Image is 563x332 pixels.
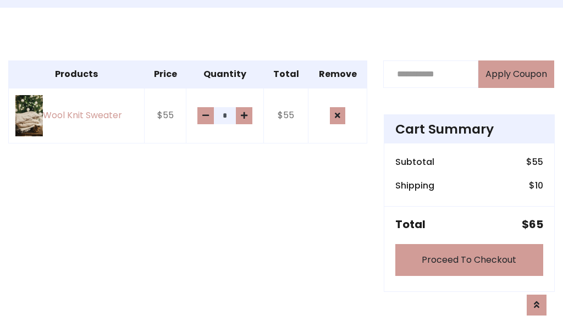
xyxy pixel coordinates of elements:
th: Quantity [186,60,263,88]
th: Remove [308,60,367,88]
span: 10 [535,179,543,192]
h6: $ [526,157,543,167]
td: $55 [264,88,308,143]
h6: Subtotal [395,157,434,167]
h5: $ [522,218,543,231]
span: 65 [529,217,543,232]
h4: Cart Summary [395,121,543,137]
h6: Shipping [395,180,434,191]
th: Products [9,60,145,88]
button: Apply Coupon [478,60,554,88]
span: 55 [532,156,543,168]
h5: Total [395,218,426,231]
a: Proceed To Checkout [395,244,543,276]
a: Wool Knit Sweater [15,95,137,136]
th: Price [145,60,186,88]
td: $55 [145,88,186,143]
h6: $ [529,180,543,191]
th: Total [264,60,308,88]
